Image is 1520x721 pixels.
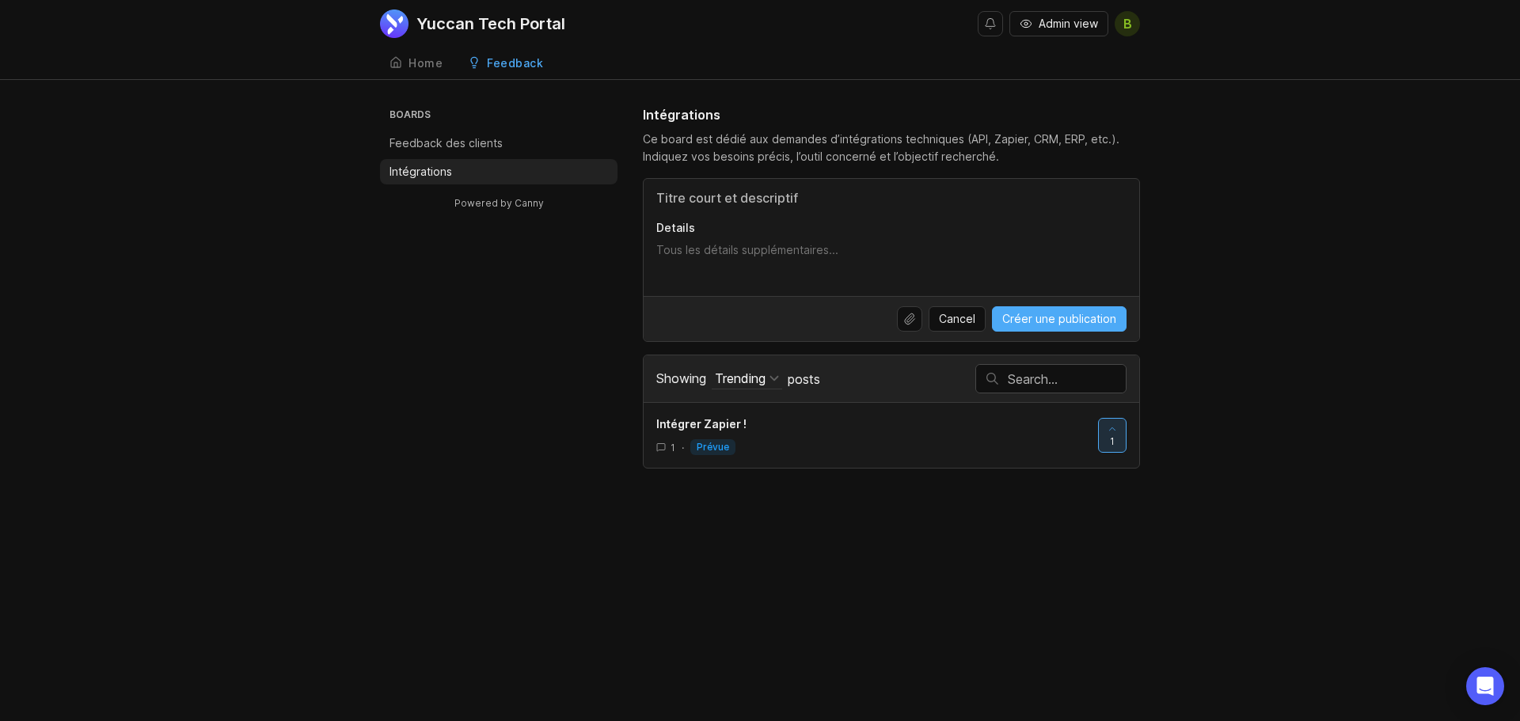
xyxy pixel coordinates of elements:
[712,368,782,389] button: Showing
[1098,418,1127,453] button: 1
[458,47,553,80] a: Feedback
[682,441,684,454] div: ·
[408,58,443,69] div: Home
[1039,16,1098,32] span: Admin view
[929,306,986,332] button: Cancel
[380,159,617,184] a: Intégrations
[697,441,729,453] p: prévue
[380,131,617,156] a: Feedback des clients
[656,370,706,386] span: Showing
[1008,370,1126,388] input: Search…
[992,306,1127,332] button: Créer une publication
[978,11,1003,36] button: Notifications
[452,194,546,212] a: Powered by Canny
[1466,667,1504,705] div: Open Intercom Messenger
[389,135,503,151] p: Feedback des clients
[380,47,452,80] a: Home
[656,220,1127,236] p: Details
[788,370,820,388] span: posts
[671,441,675,454] span: 1
[897,306,922,332] button: Upload file
[1115,11,1140,36] button: B
[389,164,452,180] p: Intégrations
[1123,14,1132,33] span: B
[656,417,747,431] span: Intégrer Zapier !
[1002,311,1116,327] span: Créer une publication
[487,58,543,69] div: Feedback
[643,131,1140,165] div: Ce board est dédié aux demandes d’intégrations techniques (API, Zapier, CRM, ERP, etc.). Indiquez...
[416,16,565,32] div: Yuccan Tech Portal
[656,416,1098,455] a: Intégrer Zapier !1·prévue
[1110,434,1115,448] span: 1
[939,311,975,327] span: Cancel
[386,105,617,127] h3: Boards
[715,370,766,387] div: Trending
[380,9,408,38] img: Yuccan Tech Portal logo
[643,105,720,124] h1: Intégrations
[1009,11,1108,36] button: Admin view
[656,242,1127,274] textarea: Détails
[656,188,1127,207] input: Titre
